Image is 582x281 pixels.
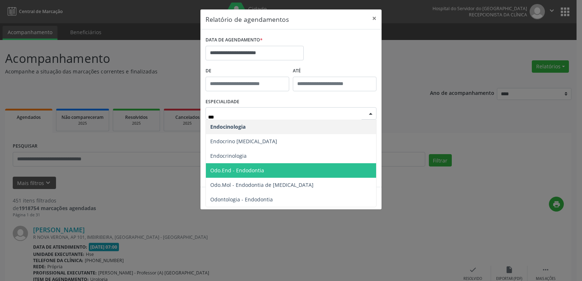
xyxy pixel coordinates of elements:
[293,65,376,77] label: ATÉ
[206,96,239,108] label: ESPECIALIDADE
[206,65,289,77] label: De
[210,167,264,174] span: Odo.End - Endodontia
[210,181,314,188] span: Odo.Mol - Endodontia de [MEDICAL_DATA]
[210,123,246,130] span: Endocinologia
[210,138,277,145] span: Endocrino [MEDICAL_DATA]
[210,196,273,203] span: Odontologia - Endodontia
[210,152,247,159] span: Endocrinologia
[206,35,263,46] label: DATA DE AGENDAMENTO
[206,15,289,24] h5: Relatório de agendamentos
[367,9,382,27] button: Close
